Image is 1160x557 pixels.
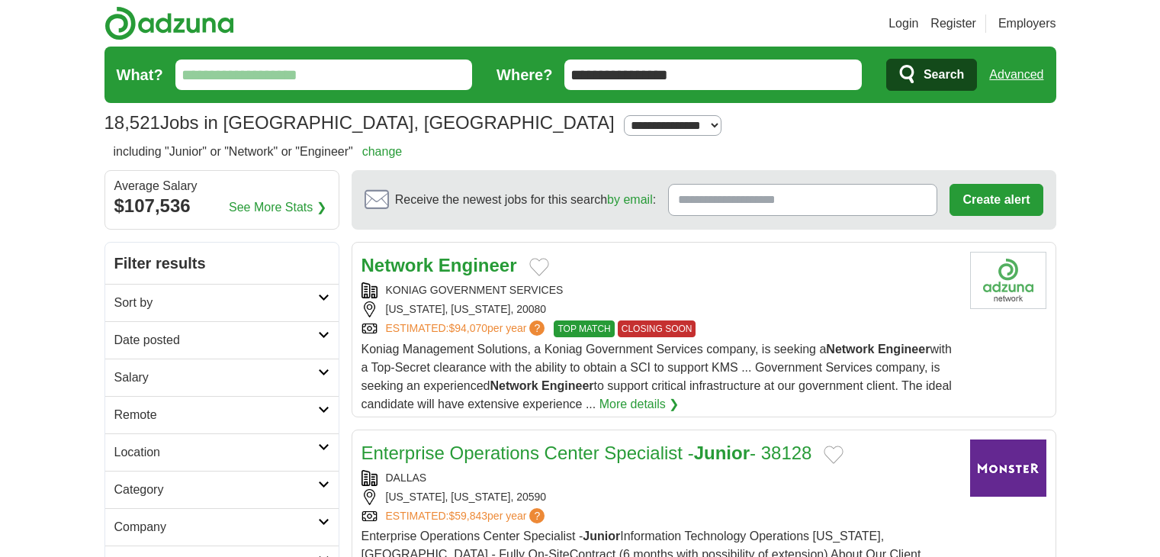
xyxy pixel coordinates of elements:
[878,343,930,356] strong: Engineer
[950,184,1043,216] button: Create alert
[607,193,653,206] a: by email
[529,320,545,336] span: ?
[694,443,750,463] strong: Junior
[826,343,874,356] strong: Network
[114,143,403,161] h2: including "Junior" or "Network" or "Engineer"
[114,192,329,220] div: $107,536
[114,331,318,349] h2: Date posted
[554,320,614,337] span: TOP MATCH
[490,379,538,392] strong: Network
[930,14,976,33] a: Register
[361,443,812,463] a: Enterprise Operations Center Specialist -Junior- 38128
[395,191,656,209] span: Receive the newest jobs for this search :
[496,63,552,86] label: Where?
[229,198,326,217] a: See More Stats ❯
[105,471,339,508] a: Category
[541,379,593,392] strong: Engineer
[924,60,964,90] span: Search
[114,481,318,499] h2: Category
[362,145,403,158] a: change
[105,321,339,359] a: Date posted
[989,60,1043,90] a: Advanced
[888,14,918,33] a: Login
[886,59,977,91] button: Search
[105,396,339,433] a: Remote
[105,433,339,471] a: Location
[970,252,1046,309] img: Company logo
[105,359,339,396] a: Salary
[361,282,958,298] div: KONIAG GOVERNMENT SERVICES
[114,406,318,424] h2: Remote
[599,395,680,414] a: More details ❯
[105,284,339,321] a: Sort by
[583,530,620,543] strong: Junior
[114,369,318,387] h2: Salary
[448,322,487,334] span: $94,070
[386,320,548,337] a: ESTIMATED:$94,070per year?
[386,508,548,524] a: ESTIMATED:$59,843per year?
[114,294,318,312] h2: Sort by
[105,508,339,546] a: Company
[114,443,318,462] h2: Location
[361,343,952,411] span: Koniag Management Solutions, a Koniag Government Services company, is seeking a with a Top-Secret...
[439,255,517,275] strong: Engineer
[104,6,234,40] img: Adzuna logo
[114,518,318,536] h2: Company
[824,446,843,464] button: Add to favorite jobs
[361,255,517,275] a: Network Engineer
[361,255,434,275] strong: Network
[104,109,160,137] span: 18,521
[104,112,615,133] h1: Jobs in [GEOGRAPHIC_DATA], [GEOGRAPHIC_DATA]
[105,243,339,284] h2: Filter results
[970,439,1046,497] img: Dallas Housing Authority logo
[117,63,163,86] label: What?
[618,320,696,337] span: CLOSING SOON
[998,14,1056,33] a: Employers
[448,510,487,522] span: $59,843
[386,472,427,484] a: DALLAS
[361,301,958,317] div: [US_STATE], [US_STATE], 20080
[529,258,549,276] button: Add to favorite jobs
[361,489,958,505] div: [US_STATE], [US_STATE], 20590
[529,508,545,523] span: ?
[114,180,329,192] div: Average Salary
